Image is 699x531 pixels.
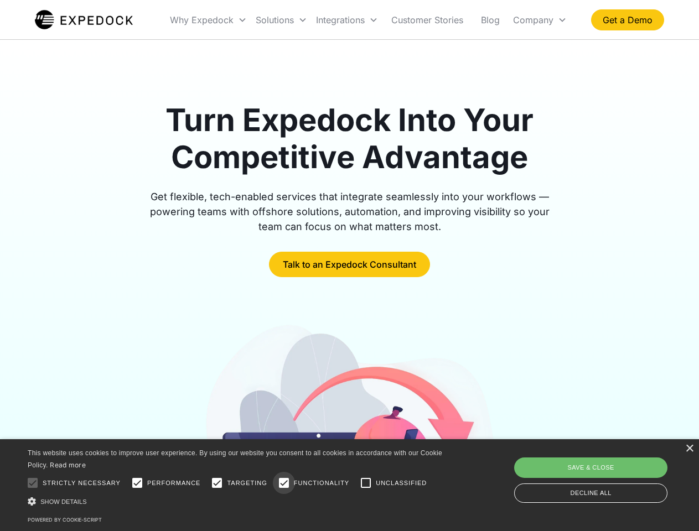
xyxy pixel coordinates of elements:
a: Get a Demo [591,9,664,30]
a: Blog [472,1,509,39]
div: Solutions [256,14,294,25]
div: Company [513,14,553,25]
div: Why Expedock [165,1,251,39]
img: Expedock Logo [35,9,133,31]
a: Customer Stories [382,1,472,39]
h1: Turn Expedock Into Your Competitive Advantage [137,102,562,176]
span: Functionality [294,478,349,488]
span: Strictly necessary [43,478,121,488]
div: Solutions [251,1,312,39]
span: Performance [147,478,201,488]
div: Integrations [312,1,382,39]
span: Targeting [227,478,267,488]
div: Show details [28,496,446,507]
span: This website uses cookies to improve user experience. By using our website you consent to all coo... [28,449,442,470]
div: Get flexible, tech-enabled services that integrate seamlessly into your workflows — powering team... [137,189,562,234]
a: Read more [50,461,86,469]
div: Company [509,1,571,39]
a: home [35,9,133,31]
iframe: Chat Widget [515,412,699,531]
a: Talk to an Expedock Consultant [269,252,430,277]
div: Integrations [316,14,365,25]
span: Unclassified [376,478,427,488]
a: Powered by cookie-script [28,517,102,523]
span: Show details [40,498,87,505]
div: Why Expedock [170,14,234,25]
